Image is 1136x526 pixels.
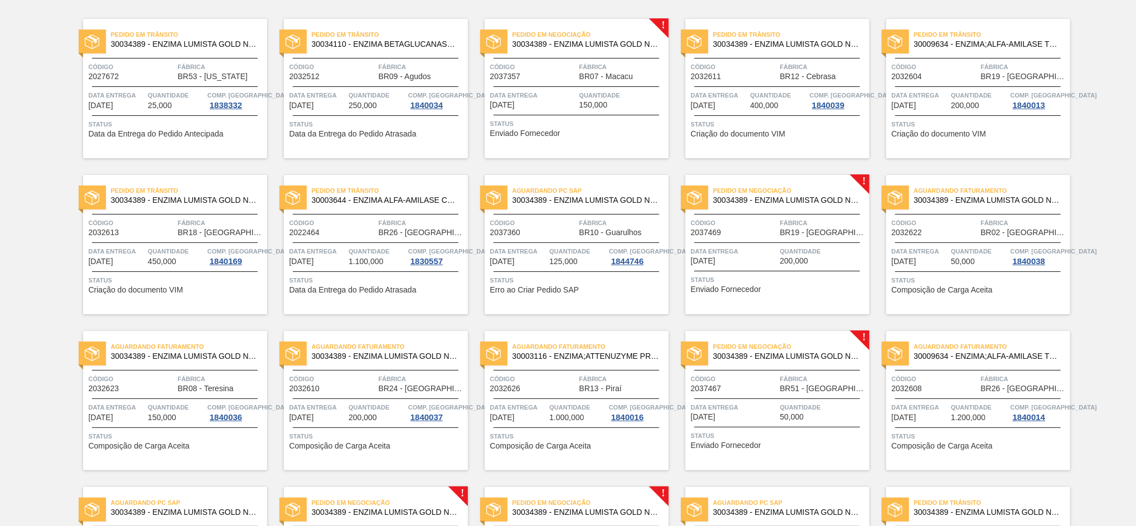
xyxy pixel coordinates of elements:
span: 30034389 - ENZIMA LUMISTA GOLD NOVONESIS 25KG [312,352,459,361]
span: 02/10/2025 [490,101,515,109]
span: Quantidade [148,246,205,257]
span: Comp. Carga [408,246,495,257]
span: Fábrica [981,217,1067,228]
span: 03/10/2025 [490,257,515,266]
span: Data entrega [490,246,547,257]
a: Comp. [GEOGRAPHIC_DATA]1840036 [207,402,264,422]
img: status [486,35,501,49]
span: BR13 - Piraí [579,384,622,393]
span: Comp. Carga [1011,90,1097,101]
span: Quantidade [579,90,666,101]
span: Quantidade [549,402,606,413]
span: 30034389 - ENZIMA LUMISTA GOLD NOVONESIS 25KG [513,196,660,204]
span: 30034389 - ENZIMA LUMISTA GOLD NOVONESIS 25KG [111,352,258,361]
span: 2022464 [289,228,320,237]
a: Comp. [GEOGRAPHIC_DATA]1830557 [408,246,465,266]
img: status [85,347,99,361]
span: 2032622 [892,228,922,237]
span: 200,000 [780,257,809,265]
span: Composição de Carga Aceita [892,286,993,294]
div: 1844746 [609,257,646,266]
a: statusAguardando Faturamento30034389 - ENZIMA LUMISTA GOLD NOVONESIS 25KGCódigo2032610FábricaBR24... [267,331,468,470]
div: 1838332 [207,101,244,110]
span: 2032623 [89,384,119,393]
span: BR51 - Bohemia [780,384,867,393]
span: Aguardando Faturamento [914,341,1070,352]
span: Status [89,119,264,130]
span: Pedido em Trânsito [914,497,1070,508]
span: Status [490,118,666,129]
span: Pedido em Trânsito [914,29,1070,40]
span: Fábrica [579,373,666,384]
span: Status [89,275,264,286]
span: Fábrica [178,373,264,384]
span: 03/10/2025 [691,101,716,110]
div: 1840037 [408,413,445,422]
span: BR26 - Uberlândia [379,228,465,237]
span: Fábrica [379,217,465,228]
span: 05/10/2025 [89,413,113,422]
span: Código [892,373,978,384]
span: Comp. Carga [1011,246,1097,257]
span: Aguardando Faturamento [914,185,1070,196]
span: 25,000 [148,101,172,110]
span: Quantidade [349,246,405,257]
span: Pedido em Negociação [713,341,869,352]
span: 2037467 [691,384,722,393]
span: Comp. Carga [207,402,294,413]
span: Data entrega [289,402,346,413]
span: Pedido em Trânsito [312,29,468,40]
span: Fábrica [780,217,867,228]
span: Data entrega [89,402,146,413]
img: status [888,191,902,205]
img: status [687,191,702,205]
span: Código [892,61,978,72]
span: Criação do documento VIM [89,286,183,294]
span: Data entrega [892,90,949,101]
span: Fábrica [780,61,867,72]
span: Status [289,119,465,130]
span: Pedido em Trânsito [111,185,267,196]
span: Quantidade [549,246,606,257]
span: Pedido em Negociação [713,185,869,196]
span: Pedido em Trânsito [312,185,468,196]
a: Comp. [GEOGRAPHIC_DATA]1840016 [609,402,666,422]
span: Código [691,373,777,384]
span: 25/09/2025 [89,101,113,110]
img: status [286,503,300,517]
span: Enviado Fornecedor [490,129,560,138]
a: statusAguardando Faturamento30003116 - ENZIMA;ATTENUZYME PRO;NOVOZYMES;Código2032626FábricaBR13 -... [468,331,669,470]
span: 50,000 [780,413,804,421]
span: 30009634 - ENZIMA;ALFA-AMILASE TERMOESTÁVEL;TERMAMY [914,40,1061,48]
span: Comp. Carga [1011,402,1097,413]
div: 1840034 [408,101,445,110]
span: BR12 - Cebrasa [780,72,836,81]
span: Status [892,119,1067,130]
span: 30003644 - ENZIMA ALFA-AMILASE CEREMIX FLEX MALTOGE [312,196,459,204]
span: 30034389 - ENZIMA LUMISTA GOLD NOVONESIS 25KG [111,196,258,204]
span: 200,000 [951,101,979,110]
span: 2032608 [892,384,922,393]
a: statusPedido em Trânsito30034389 - ENZIMA LUMISTA GOLD NOVONESIS 25KGCódigo2027672FábricaBR53 - [... [66,19,267,158]
img: status [85,503,99,517]
span: Status [289,431,465,442]
span: Data da Entrega do Pedido Antecipada [89,130,224,138]
span: 450,000 [148,257,176,266]
div: 1840169 [207,257,244,266]
span: 150,000 [579,101,608,109]
span: Comp. Carga [408,90,495,101]
span: Data entrega [691,402,777,413]
span: BR07 - Macacu [579,72,633,81]
span: BR09 - Agudos [379,72,431,81]
span: Data entrega [892,402,949,413]
span: Composição de Carga Aceita [892,442,993,450]
span: Quantidade [148,90,205,101]
span: Comp. Carga [609,246,695,257]
span: 05/10/2025 [289,413,314,422]
div: 1840036 [207,413,244,422]
span: Quantidade [951,90,1008,101]
span: 30034389 - ENZIMA LUMISTA GOLD NOVONESIS 25KG [713,508,861,517]
span: 05/10/2025 [892,257,916,266]
span: Status [289,275,465,286]
span: BR24 - Ponta Grossa [379,384,465,393]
